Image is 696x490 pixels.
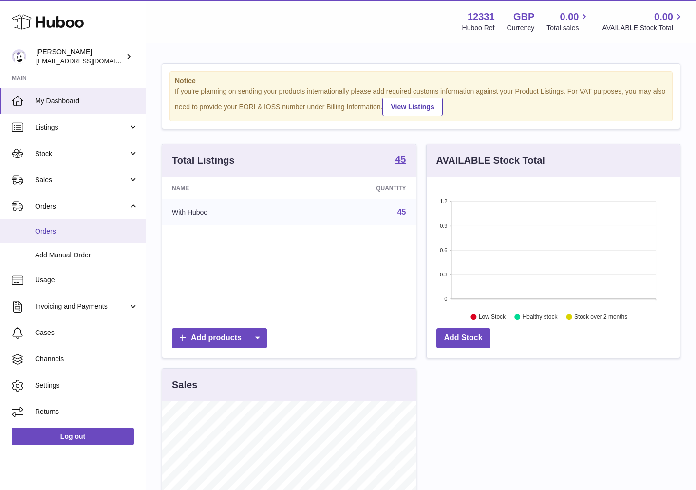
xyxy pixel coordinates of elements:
th: Quantity [296,177,416,199]
span: Returns [35,407,138,416]
th: Name [162,177,296,199]
span: Total sales [546,23,590,33]
h3: AVAILABLE Stock Total [436,154,545,167]
a: View Listings [382,98,442,116]
span: Listings [35,123,128,132]
span: Orders [35,227,138,236]
div: Currency [507,23,535,33]
span: Cases [35,328,138,337]
strong: 45 [395,155,406,164]
span: 0.00 [560,10,579,23]
text: 0 [444,296,447,302]
a: 0.00 Total sales [546,10,590,33]
span: AVAILABLE Stock Total [602,23,684,33]
text: Healthy stock [522,314,558,320]
span: Invoicing and Payments [35,302,128,311]
span: Settings [35,381,138,390]
a: Add products [172,328,267,348]
span: Stock [35,149,128,158]
span: My Dashboard [35,97,138,106]
a: Add Stock [436,328,490,348]
span: Channels [35,354,138,364]
a: Log out [12,428,134,445]
text: 0.3 [440,272,447,277]
td: With Huboo [162,199,296,225]
img: seb@bravefoods.co.uk [12,49,26,64]
span: Sales [35,176,128,185]
span: [EMAIL_ADDRESS][DOMAIN_NAME] [36,57,143,65]
span: 0.00 [654,10,673,23]
text: 0.9 [440,223,447,229]
text: Stock over 2 months [574,314,627,320]
strong: GBP [513,10,534,23]
h3: Sales [172,378,197,392]
span: Add Manual Order [35,251,138,260]
strong: Notice [175,77,667,86]
div: If you're planning on sending your products internationally please add required customs informati... [175,87,667,116]
a: 45 [395,155,406,166]
text: 1.2 [440,198,447,204]
a: 45 [397,208,406,216]
strong: 12331 [468,10,495,23]
text: Low Stock [478,314,506,320]
div: [PERSON_NAME] [36,47,124,66]
h3: Total Listings [172,154,235,167]
a: 0.00 AVAILABLE Stock Total [602,10,684,33]
span: Usage [35,275,138,285]
span: Orders [35,202,128,211]
text: 0.6 [440,247,447,253]
div: Huboo Ref [462,23,495,33]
